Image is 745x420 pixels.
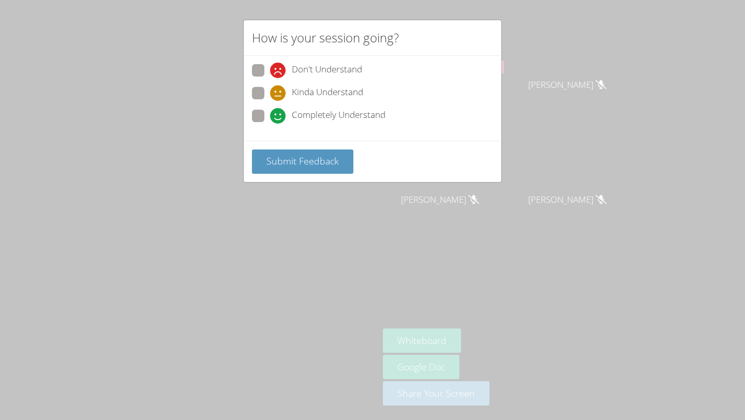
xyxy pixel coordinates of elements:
[266,155,339,167] span: Submit Feedback
[292,108,385,124] span: Completely Understand
[292,63,362,78] span: Don't Understand
[252,28,399,47] h2: How is your session going?
[292,85,363,101] span: Kinda Understand
[252,149,353,174] button: Submit Feedback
